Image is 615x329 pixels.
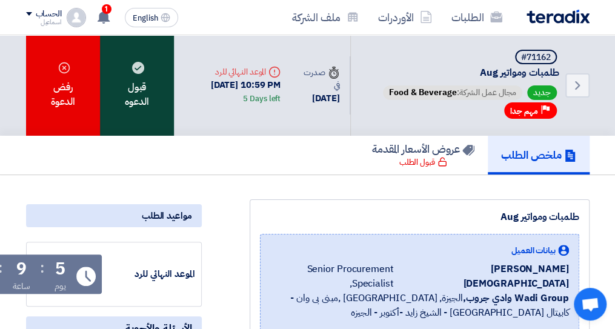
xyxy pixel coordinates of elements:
[26,204,202,227] div: مواعيد الطلب
[389,86,457,99] span: Food & Beverage
[365,67,559,79] span: طلمبات ومواتير Aug
[40,257,44,279] div: :
[270,262,394,291] span: Senior Procurement Specialist,
[527,10,590,24] img: Teradix logo
[300,91,339,105] div: [DATE]
[399,262,569,291] span: [PERSON_NAME][DEMOGRAPHIC_DATA]
[100,35,174,136] div: قبول الدعوه
[488,136,590,174] a: ملخص الطلب
[300,66,339,91] div: صدرت في
[270,291,569,320] span: الجيزة, [GEOGRAPHIC_DATA] ,مبنى بى وان - كابيتال [GEOGRAPHIC_DATA] - الشيخ زايد -أكتوبر - الجيزه
[36,9,62,19] div: الحساب
[527,85,557,100] span: جديد
[368,3,442,32] a: الأوردرات
[55,280,66,293] div: يوم
[372,142,474,156] h5: عروض الأسعار المقدمة
[55,261,65,277] div: 5
[442,3,512,32] a: الطلبات
[365,50,559,79] h5: طلمبات ومواتير Aug
[102,4,111,14] span: 1
[399,156,447,168] div: قبول الطلب
[511,244,556,257] span: بيانات العميل
[13,280,30,293] div: ساعة
[510,105,538,117] span: مهم جدا
[521,53,551,62] div: #71162
[243,93,281,105] div: 5 Days left
[125,8,178,27] button: English
[383,85,522,100] span: مجال عمل الشركة:
[463,291,569,305] b: Wadi Group وادي جروب,
[104,267,195,281] div: الموعد النهائي للرد
[67,8,86,27] img: profile_test.png
[133,14,158,22] span: English
[574,288,607,321] a: دردشة مفتوحة
[26,35,101,136] div: رفض الدعوة
[184,78,281,105] div: [DATE] 10:59 PM
[184,65,281,78] div: الموعد النهائي للرد
[359,136,488,174] a: عروض الأسعار المقدمة قبول الطلب
[26,19,62,25] div: اسماعيل
[501,148,576,162] h5: ملخص الطلب
[16,261,27,277] div: 9
[260,210,579,224] div: طلمبات ومواتير Aug
[282,3,368,32] a: ملف الشركة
